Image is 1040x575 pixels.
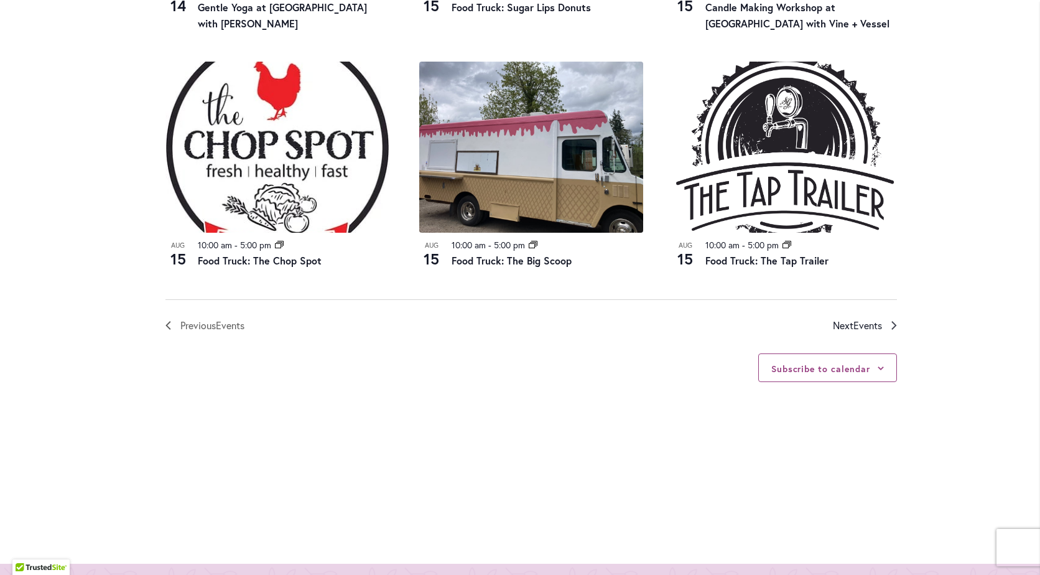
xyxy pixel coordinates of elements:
[742,239,745,251] span: -
[9,531,44,566] iframe: Launch Accessibility Center
[198,1,367,30] a: Gentle Yoga at [GEOGRAPHIC_DATA] with [PERSON_NAME]
[673,240,698,251] span: Aug
[234,239,238,251] span: -
[673,62,897,233] img: Food Truck: The Tap Trailer
[165,240,190,251] span: Aug
[853,319,882,332] span: Events
[216,319,244,332] span: Events
[452,254,572,267] a: Food Truck: The Big Scoop
[452,1,591,14] a: Food Truck: Sugar Lips Donuts
[419,240,444,251] span: Aug
[673,248,698,269] span: 15
[180,317,244,334] span: Previous
[833,317,897,334] a: Next Events
[198,254,322,267] a: Food Truck: The Chop Spot
[165,248,190,269] span: 15
[488,239,491,251] span: -
[494,239,525,251] time: 5:00 pm
[748,239,779,251] time: 5:00 pm
[419,62,643,233] img: Food Truck: The Big Scoop
[165,317,244,334] a: Previous Events
[833,317,882,334] span: Next
[705,254,829,267] a: Food Truck: The Tap Trailer
[705,1,889,30] a: Candle Making Workshop at [GEOGRAPHIC_DATA] with Vine + Vessel
[240,239,271,251] time: 5:00 pm
[198,239,232,251] time: 10:00 am
[771,363,870,375] button: Subscribe to calendar
[705,239,740,251] time: 10:00 am
[165,62,389,233] img: THE CHOP SPOT PDX – Food Truck
[452,239,486,251] time: 10:00 am
[419,248,444,269] span: 15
